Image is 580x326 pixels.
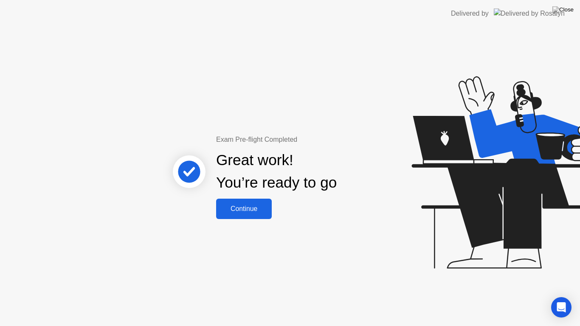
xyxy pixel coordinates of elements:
[494,8,565,18] img: Delivered by Rosalyn
[216,149,337,194] div: Great work! You’re ready to go
[551,297,572,318] div: Open Intercom Messenger
[219,205,269,213] div: Continue
[552,6,574,13] img: Close
[216,135,391,145] div: Exam Pre-flight Completed
[451,8,489,19] div: Delivered by
[216,199,272,219] button: Continue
